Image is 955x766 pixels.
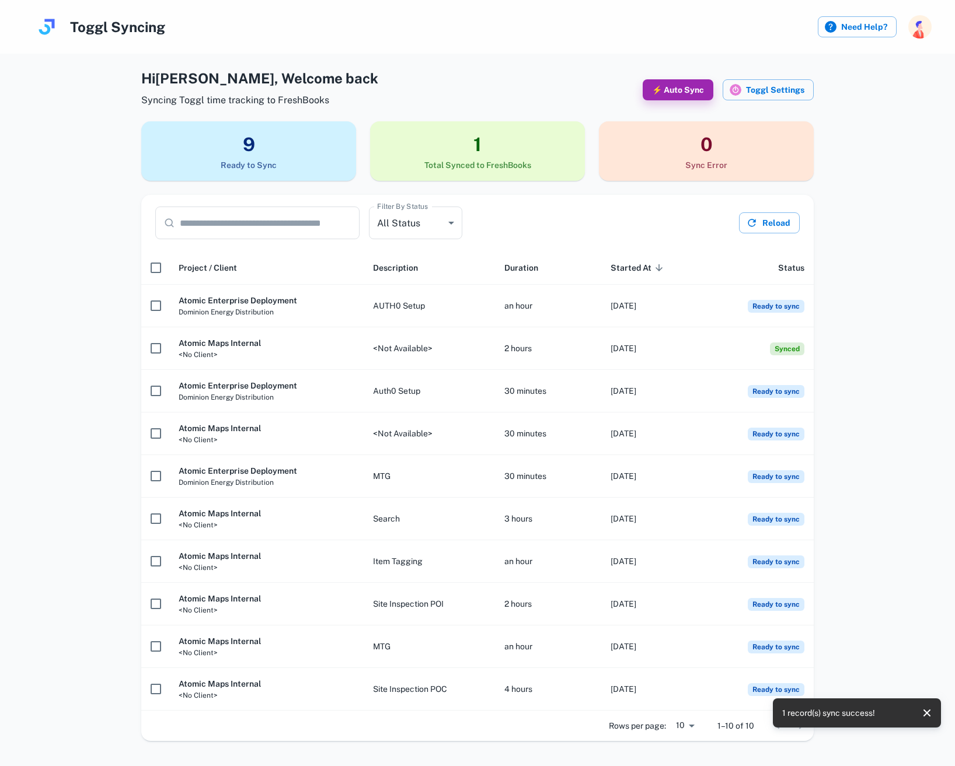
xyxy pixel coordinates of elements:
label: Filter By Status [377,201,428,211]
span: Synced [770,342,804,355]
span: Status [778,261,804,275]
div: scrollable content [141,251,814,711]
span: Dominion Energy Distribution [179,477,354,488]
span: Description [373,261,418,275]
span: Duration [504,261,538,275]
td: [DATE] [601,498,707,540]
td: 3 hours [495,498,601,540]
span: Ready to sync [748,428,804,440]
td: 2 hours [495,327,601,370]
h6: Atomic Maps Internal [179,550,354,562]
td: an hour [495,285,601,327]
td: AUTH0 Setup [364,285,495,327]
h3: 9 [141,131,356,159]
td: Site Inspection POC [364,668,495,711]
span: Syncing Toggl time tracking to FreshBooks [141,93,378,107]
td: Search [364,498,495,540]
h6: Total Synced to FreshBooks [370,159,585,172]
span: <No Client> [179,520,354,530]
span: Dominion Energy Distribution [179,307,354,317]
h6: Atomic Maps Internal [179,507,354,520]
span: Ready to sync [748,513,804,526]
span: <No Client> [179,349,354,360]
span: <No Client> [179,648,354,658]
span: <No Client> [179,605,354,615]
h6: Atomic Maps Internal [179,337,354,349]
img: Toggl icon [730,84,741,96]
td: 30 minutes [495,455,601,498]
p: 1–10 of 10 [717,719,754,732]
div: 10 [671,717,699,734]
h6: Ready to Sync [141,159,356,172]
span: Ready to sync [748,470,804,483]
h6: Atomic Enterprise Deployment [179,464,354,477]
h4: Toggl Syncing [70,16,165,37]
td: MTG [364,455,495,498]
h6: Atomic Maps Internal [179,422,354,435]
td: [DATE] [601,540,707,583]
span: Dominion Energy Distribution [179,392,354,403]
span: Ready to sync [748,598,804,611]
label: Need Help? [818,16,897,37]
button: Toggl iconToggl Settings [723,79,814,100]
span: Ready to sync [748,385,804,398]
button: Reload [739,212,800,233]
td: [DATE] [601,583,707,625]
span: Started At [611,261,667,275]
span: <No Client> [179,690,354,701]
td: an hour [495,540,601,583]
button: close [918,704,936,722]
td: Site Inspection POI [364,583,495,625]
td: <Not Available> [364,412,495,455]
td: 30 minutes [495,412,601,455]
h6: Atomic Maps Internal [179,635,354,648]
h6: Atomic Maps Internal [179,677,354,690]
td: <Not Available> [364,327,495,370]
span: <No Client> [179,435,354,445]
td: [DATE] [601,370,707,412]
td: [DATE] [601,327,707,370]
td: 30 minutes [495,370,601,412]
div: All Status [369,207,462,239]
span: Ready to sync [748,641,804,653]
td: an hour [495,625,601,668]
h6: Atomic Enterprise Deployment [179,294,354,307]
h4: Hi [PERSON_NAME] , Welcome back [141,68,378,89]
span: <No Client> [179,562,354,573]
td: MTG [364,625,495,668]
h3: 0 [599,131,814,159]
h6: Sync Error [599,159,814,172]
td: [DATE] [601,412,707,455]
h6: Atomic Enterprise Deployment [179,379,354,392]
button: ⚡ Auto Sync [643,79,713,100]
td: 4 hours [495,668,601,711]
td: [DATE] [601,285,707,327]
span: Ready to sync [748,300,804,313]
td: Auth0 Setup [364,370,495,412]
div: 1 record(s) sync success! [782,702,875,724]
span: Ready to sync [748,683,804,696]
td: Item Tagging [364,540,495,583]
td: [DATE] [601,455,707,498]
span: Project / Client [179,261,237,275]
td: [DATE] [601,668,707,711]
h6: Atomic Maps Internal [179,592,354,605]
td: 2 hours [495,583,601,625]
h3: 1 [370,131,585,159]
td: [DATE] [601,625,707,668]
img: logo.svg [35,15,58,39]
img: photoURL [908,15,932,39]
span: Ready to sync [748,555,804,568]
p: Rows per page: [609,719,666,732]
